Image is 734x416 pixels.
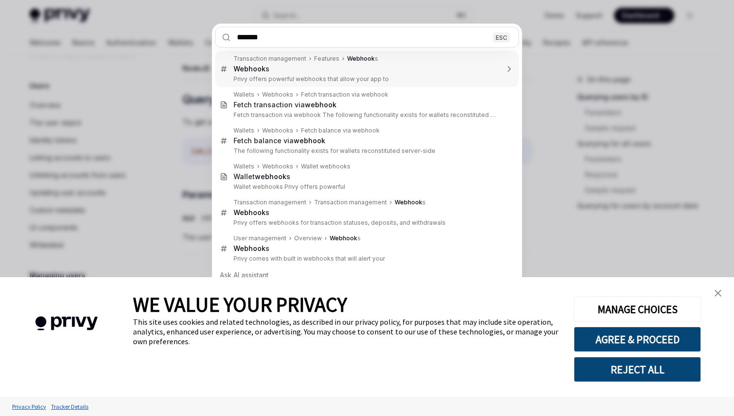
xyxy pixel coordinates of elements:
div: Wallets [234,163,254,170]
div: Fetch transaction via webhook [301,91,388,99]
b: webhook [294,136,325,145]
div: Transaction management [234,199,306,206]
b: webhook [305,100,336,109]
p: Fetch transaction via webhook The following functionality exists for wallets reconstituted server-s [234,111,499,119]
div: Transaction management [314,199,387,206]
b: Webhook [234,244,266,252]
b: Webhook [347,55,375,62]
p: Privy offers webhooks for transaction statuses, deposits, and withdrawals [234,219,499,227]
a: close banner [708,283,728,303]
b: Webhook [330,234,357,242]
b: webhook [255,172,286,181]
div: Webhooks [262,127,293,134]
div: Wallet s [234,172,290,181]
div: s [234,244,269,253]
div: Fetch balance via webhook [301,127,380,134]
div: s [395,199,426,206]
div: Overview [294,234,322,242]
div: Wallets [234,127,254,134]
p: The following functionality exists for wallets reconstituted server-side [234,147,499,155]
button: MANAGE CHOICES [574,297,701,322]
div: s [347,55,378,63]
div: s [330,234,361,242]
b: Webhook [234,208,266,216]
div: Wallets [234,91,254,99]
a: Tracker Details [49,398,91,415]
div: Fetch balance via [234,136,325,145]
div: Ask AI assistant [215,266,519,284]
button: AGREE & PROCEED [574,327,701,352]
b: Webhook [234,65,266,73]
div: ESC [493,32,510,42]
div: Webhooks [262,163,293,170]
button: REJECT ALL [574,357,701,382]
p: Privy comes with built in webhooks that will alert your [234,255,499,263]
div: Transaction management [234,55,306,63]
div: Webhooks [262,91,293,99]
img: company logo [15,302,118,345]
div: User management [234,234,286,242]
a: Privacy Policy [10,398,49,415]
p: Privy offers powerful webhooks that allow your app to [234,75,499,83]
span: WE VALUE YOUR PRIVACY [133,292,347,317]
div: Features [314,55,339,63]
div: s [234,208,269,217]
img: close banner [715,290,721,297]
div: Wallet webhooks [301,163,350,170]
div: s [234,65,269,73]
b: Webhook [395,199,422,206]
div: Fetch transaction via [234,100,336,109]
p: Wallet webhooks Privy offers powerful [234,183,499,191]
div: This site uses cookies and related technologies, as described in our privacy policy, for purposes... [133,317,559,346]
